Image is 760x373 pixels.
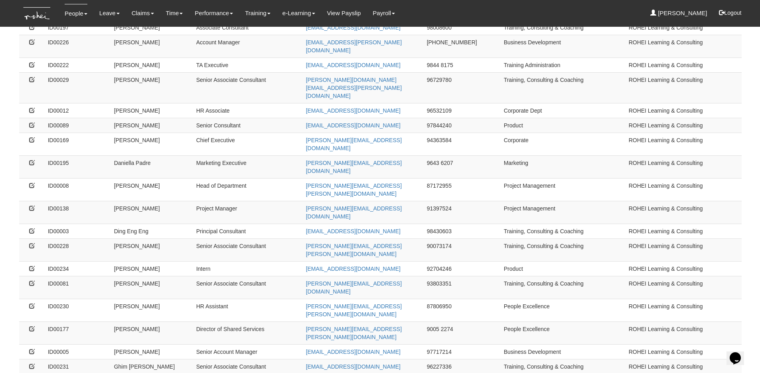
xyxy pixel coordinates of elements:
td: ID00226 [45,35,111,58]
td: ID00081 [45,276,111,299]
a: [PERSON_NAME][EMAIL_ADDRESS][DOMAIN_NAME] [306,280,402,295]
a: [PERSON_NAME][EMAIL_ADDRESS][PERSON_NAME][DOMAIN_NAME] [306,183,402,197]
td: Principal Consultant [193,224,303,238]
td: 9844 8175 [424,58,501,72]
a: View Payslip [327,4,361,22]
td: ROHEI Learning & Consulting [626,201,742,224]
a: [EMAIL_ADDRESS][DOMAIN_NAME] [306,228,401,234]
a: [EMAIL_ADDRESS][DOMAIN_NAME] [306,363,401,370]
a: Training [245,4,270,22]
a: [EMAIL_ADDRESS][DOMAIN_NAME] [306,122,401,129]
td: [PERSON_NAME] [111,35,193,58]
td: [PERSON_NAME] [111,299,193,321]
td: Senior Associate Consultant [193,238,303,261]
td: ID00003 [45,224,111,238]
td: Head of Department [193,178,303,201]
td: Training, Consulting & Coaching [501,20,626,35]
a: [PERSON_NAME][EMAIL_ADDRESS][PERSON_NAME][DOMAIN_NAME] [306,326,402,340]
td: 98430603 [424,224,501,238]
td: ROHEI Learning & Consulting [626,155,742,178]
td: ROHEI Learning & Consulting [626,344,742,359]
td: [PERSON_NAME] [111,72,193,103]
td: [PERSON_NAME] [111,20,193,35]
td: Training, Consulting & Coaching [501,238,626,261]
td: Marketing Executive [193,155,303,178]
td: ROHEI Learning & Consulting [626,238,742,261]
a: [PERSON_NAME][EMAIL_ADDRESS][PERSON_NAME][DOMAIN_NAME] [306,243,402,257]
td: [PERSON_NAME] [111,118,193,133]
td: ROHEI Learning & Consulting [626,261,742,276]
td: [PERSON_NAME] [111,276,193,299]
td: Associate Consultant [193,20,303,35]
a: e-Learning [282,4,315,22]
td: [PERSON_NAME] [111,321,193,344]
a: Payroll [373,4,395,22]
td: ROHEI Learning & Consulting [626,118,742,133]
a: Claims [132,4,154,22]
a: [PERSON_NAME][EMAIL_ADDRESS][PERSON_NAME][DOMAIN_NAME] [306,303,402,317]
td: Project Manager [193,201,303,224]
a: [PERSON_NAME][EMAIL_ADDRESS][DOMAIN_NAME] [306,137,402,151]
td: [PERSON_NAME] [111,133,193,155]
td: [PERSON_NAME] [111,238,193,261]
a: [EMAIL_ADDRESS][DOMAIN_NAME] [306,349,401,355]
td: [PHONE_NUMBER] [424,35,501,58]
td: ID00008 [45,178,111,201]
td: ID00169 [45,133,111,155]
td: ID00177 [45,321,111,344]
td: Senior Account Manager [193,344,303,359]
td: ID00197 [45,20,111,35]
td: Project Management [501,201,626,224]
a: [EMAIL_ADDRESS][DOMAIN_NAME] [306,24,401,31]
td: ID00228 [45,238,111,261]
td: Senior Associate Consultant [193,72,303,103]
td: [PERSON_NAME] [111,344,193,359]
td: Senior Consultant [193,118,303,133]
td: ROHEI Learning & Consulting [626,224,742,238]
td: Marketing [501,155,626,178]
td: HR Assistant [193,299,303,321]
td: ID00089 [45,118,111,133]
a: Performance [195,4,233,22]
td: ROHEI Learning & Consulting [626,72,742,103]
iframe: chat widget [726,341,752,365]
td: Senior Associate Consultant [193,276,303,299]
td: ID00222 [45,58,111,72]
td: Corporate [501,133,626,155]
td: Chief Executive [193,133,303,155]
td: 91397524 [424,201,501,224]
a: [PERSON_NAME] [650,4,707,22]
td: Training, Consulting & Coaching [501,72,626,103]
a: [EMAIL_ADDRESS][PERSON_NAME][DOMAIN_NAME] [306,39,402,54]
td: ROHEI Learning & Consulting [626,133,742,155]
td: ID00005 [45,344,111,359]
td: Account Manager [193,35,303,58]
td: ID00195 [45,155,111,178]
td: HR Associate [193,103,303,118]
td: 93803351 [424,276,501,299]
td: ID00138 [45,201,111,224]
td: [PERSON_NAME] [111,178,193,201]
a: Leave [99,4,120,22]
td: [PERSON_NAME] [111,201,193,224]
td: ROHEI Learning & Consulting [626,276,742,299]
a: [EMAIL_ADDRESS][DOMAIN_NAME] [306,107,401,114]
a: [EMAIL_ADDRESS][DOMAIN_NAME] [306,266,401,272]
td: Business Development [501,344,626,359]
td: 90073174 [424,238,501,261]
td: ROHEI Learning & Consulting [626,299,742,321]
td: ROHEI Learning & Consulting [626,103,742,118]
td: Training Administration [501,58,626,72]
td: Product [501,261,626,276]
td: [PERSON_NAME] [111,103,193,118]
td: 9643 6207 [424,155,501,178]
td: 92704246 [424,261,501,276]
td: ID00234 [45,261,111,276]
td: 96729780 [424,72,501,103]
td: 9005 2274 [424,321,501,344]
td: 94363584 [424,133,501,155]
a: [EMAIL_ADDRESS][DOMAIN_NAME] [306,62,401,68]
td: 87172955 [424,178,501,201]
td: 97717214 [424,344,501,359]
a: [PERSON_NAME][DOMAIN_NAME][EMAIL_ADDRESS][PERSON_NAME][DOMAIN_NAME] [306,77,402,99]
